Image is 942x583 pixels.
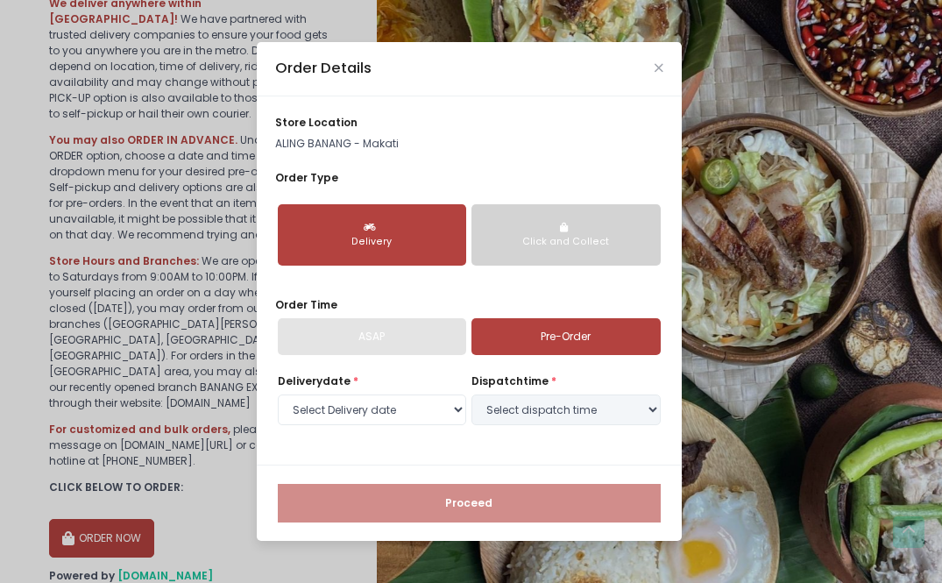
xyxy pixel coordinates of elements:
[275,136,663,152] p: ALING BANANG - Makati
[278,484,661,523] button: Proceed
[289,235,456,249] div: Delivery
[655,64,663,73] button: Close
[278,373,351,388] span: Delivery date
[275,58,372,80] div: Order Details
[471,373,549,388] span: dispatch time
[275,115,358,130] span: store location
[275,297,337,312] span: Order Time
[278,204,467,266] button: Delivery
[275,170,338,185] span: Order Type
[483,235,649,249] div: Click and Collect
[471,204,661,266] button: Click and Collect
[471,318,661,355] a: Pre-Order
